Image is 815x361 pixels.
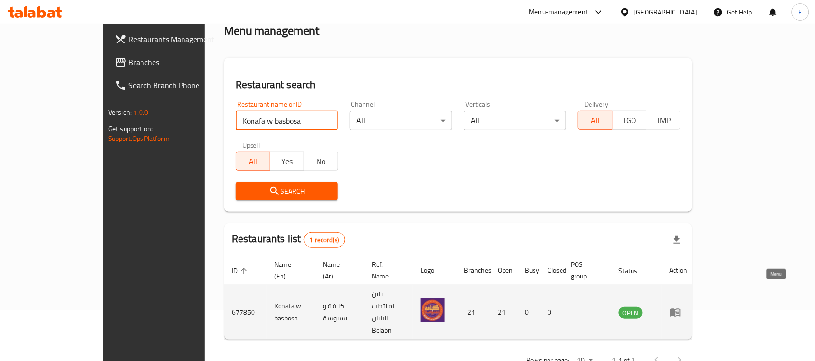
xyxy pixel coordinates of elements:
th: Action [662,256,695,285]
label: Delivery [585,101,609,108]
div: All [464,111,566,130]
td: كنافة و بسبوسة [315,285,364,340]
span: Name (Ar) [323,259,352,282]
div: All [350,111,452,130]
span: Status [619,265,650,277]
span: 1.0.0 [133,106,148,119]
td: 0 [540,285,563,340]
a: Restaurants Management [107,28,239,51]
h2: Restaurant search [236,78,681,92]
table: enhanced table [224,256,695,340]
span: TMP [650,113,677,127]
td: 677850 [224,285,267,340]
button: No [304,152,338,171]
td: Konafa w basbosa [267,285,315,340]
a: Support.OpsPlatform [108,132,169,145]
span: Restaurants Management [128,33,232,45]
span: No [308,154,335,168]
label: Upsell [242,142,260,149]
span: Yes [274,154,301,168]
button: All [578,111,613,130]
span: OPEN [619,307,643,319]
div: [GEOGRAPHIC_DATA] [634,7,698,17]
th: Closed [540,256,563,285]
button: All [236,152,270,171]
th: Logo [413,256,456,285]
span: Branches [128,56,232,68]
a: Branches [107,51,239,74]
span: POS group [571,259,600,282]
th: Branches [456,256,490,285]
span: Get support on: [108,123,153,135]
td: 0 [517,285,540,340]
a: Search Branch Phone [107,74,239,97]
span: E [799,7,802,17]
td: بلبن لمنتجات الالبان Belabn [364,285,413,340]
button: Yes [270,152,305,171]
span: 1 record(s) [304,236,345,245]
h2: Restaurants list [232,232,345,248]
button: TMP [646,111,681,130]
span: ID [232,265,250,277]
div: Menu-management [529,6,589,18]
span: Name (En) [274,259,304,282]
span: All [240,154,267,168]
span: TGO [617,113,643,127]
button: TGO [612,111,647,130]
button: Search [236,182,338,200]
span: All [582,113,609,127]
span: Search Branch Phone [128,80,232,91]
td: 21 [490,285,517,340]
input: Search for restaurant name or ID.. [236,111,338,130]
h2: Menu management [224,23,319,39]
span: Search [243,185,330,197]
div: Export file [665,228,689,251]
div: Total records count [304,232,346,248]
th: Open [490,256,517,285]
span: Version: [108,106,132,119]
img: Konafa w basbosa [421,298,445,322]
td: 21 [456,285,490,340]
th: Busy [517,256,540,285]
span: Ref. Name [372,259,401,282]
